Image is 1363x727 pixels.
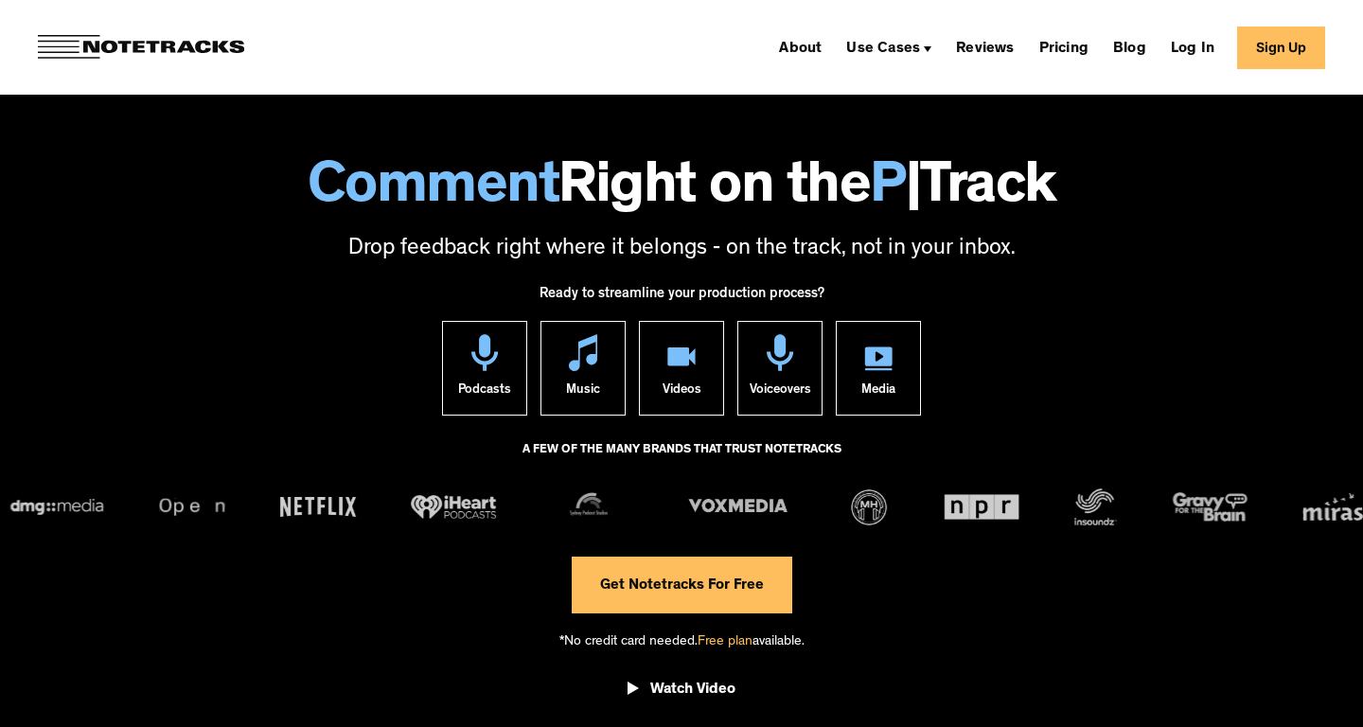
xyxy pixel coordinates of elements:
a: open lightbox [628,666,735,719]
a: Get Notetracks For Free [572,557,792,613]
div: Watch Video [650,681,735,700]
div: Music [566,371,600,415]
a: Music [540,321,626,416]
div: Podcasts [458,371,511,415]
div: *No credit card needed. available. [559,613,805,667]
div: Use Cases [839,32,939,62]
span: Free plan [698,635,752,649]
span: Comment [308,161,559,220]
a: Blog [1106,32,1154,62]
div: Media [861,371,895,415]
a: Log In [1163,32,1222,62]
a: Voiceovers [737,321,823,416]
a: Podcasts [442,321,527,416]
p: Drop feedback right where it belongs - on the track, not in your inbox. [19,234,1344,266]
span: | [906,161,921,220]
a: Sign Up [1237,27,1325,69]
a: Reviews [948,32,1021,62]
a: Media [836,321,921,416]
span: P [870,161,906,220]
a: Pricing [1032,32,1096,62]
a: About [771,32,829,62]
div: Ready to streamline your production process? [540,275,824,321]
h1: Right on the Track [19,161,1344,220]
div: Use Cases [846,42,920,57]
div: Videos [663,371,701,415]
a: Videos [639,321,724,416]
div: A FEW OF THE MANY BRANDS THAT TRUST NOTETRACKS [522,434,841,486]
div: Voiceovers [750,371,811,415]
